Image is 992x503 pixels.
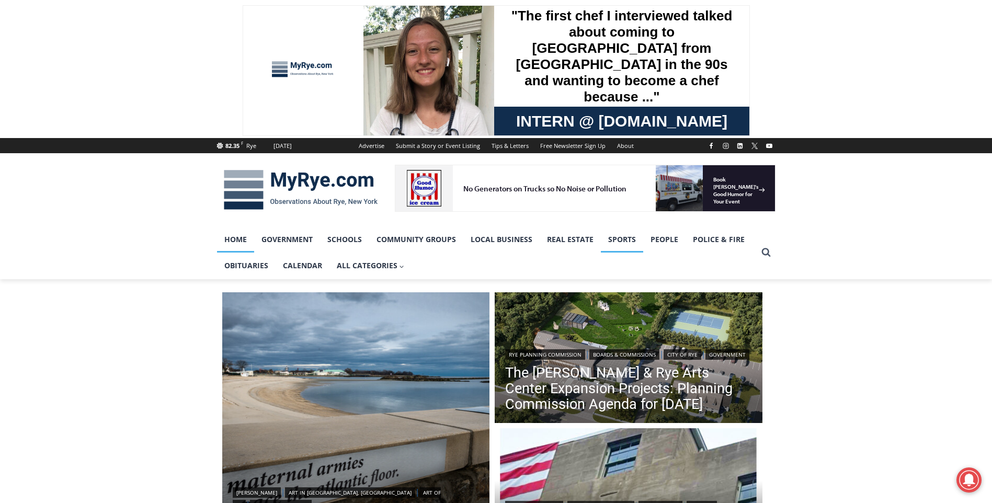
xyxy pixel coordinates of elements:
a: Intern @ [DOMAIN_NAME] [252,101,507,130]
a: Advertise [353,138,390,153]
span: F [241,140,243,146]
a: Rye Planning Commission [505,349,585,360]
a: Linkedin [734,140,746,152]
span: Open Tues. - Sun. [PHONE_NUMBER] [3,108,102,147]
a: YouTube [763,140,776,152]
img: MyRye.com [217,163,384,217]
img: (PHOTO: The Rye Arts Center has developed a conceptual plan and renderings for the development of... [495,292,762,426]
a: Local Business [463,226,540,253]
a: City of Rye [664,349,701,360]
div: Rye [246,141,256,151]
a: Police & Fire [686,226,752,253]
button: View Search Form [757,243,776,262]
a: Free Newsletter Sign Up [534,138,611,153]
a: Art in [GEOGRAPHIC_DATA], [GEOGRAPHIC_DATA] [285,487,415,498]
a: Community Groups [369,226,463,253]
a: People [643,226,686,253]
div: "The first chef I interviewed talked about coming to [GEOGRAPHIC_DATA] from [GEOGRAPHIC_DATA] in ... [264,1,494,101]
h4: Book [PERSON_NAME]'s Good Humor for Your Event [318,11,364,40]
a: Open Tues. - Sun. [PHONE_NUMBER] [1,105,105,130]
a: Book [PERSON_NAME]'s Good Humor for Your Event [311,3,378,48]
a: About [611,138,640,153]
a: Facebook [705,140,717,152]
div: No Generators on Trucks so No Noise or Pollution [69,19,258,29]
a: [PERSON_NAME] [233,487,281,498]
a: Submit a Story or Event Listing [390,138,486,153]
a: Calendar [276,253,329,279]
a: Tips & Letters [486,138,534,153]
a: Government [705,349,749,360]
a: X [748,140,761,152]
a: Instagram [720,140,732,152]
a: Home [217,226,254,253]
nav: Secondary Navigation [353,138,640,153]
a: Obituaries [217,253,276,279]
span: Intern @ [DOMAIN_NAME] [273,104,485,128]
a: Real Estate [540,226,601,253]
a: Government [254,226,320,253]
div: "clearly one of the favorites in the [GEOGRAPHIC_DATA] neighborhood" [108,65,154,125]
span: 82.35 [225,142,240,150]
a: Sports [601,226,643,253]
a: Boards & Commissions [589,349,659,360]
a: Read More The Osborn & Rye Arts Center Expansion Projects: Planning Commission Agenda for Tuesday... [495,292,762,426]
a: Schools [320,226,369,253]
a: The [PERSON_NAME] & Rye Arts Center Expansion Projects: Planning Commission Agenda for [DATE] [505,365,752,412]
div: [DATE] [273,141,292,151]
button: Child menu of All Categories [329,253,412,279]
div: | | | [505,347,752,360]
nav: Primary Navigation [217,226,757,279]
